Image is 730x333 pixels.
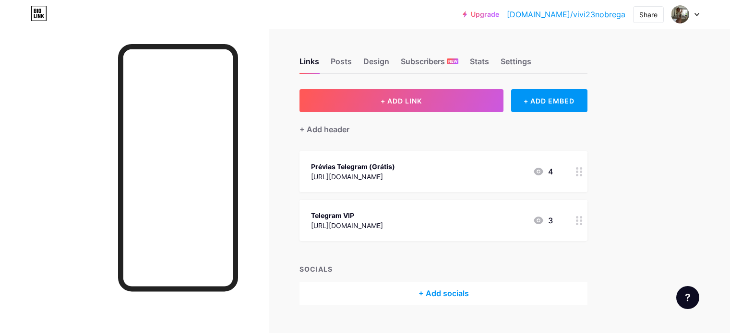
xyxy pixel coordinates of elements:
button: + ADD LINK [299,89,503,112]
div: + Add socials [299,282,587,305]
div: + ADD EMBED [511,89,587,112]
div: Share [639,10,658,20]
div: + Add header [299,124,349,135]
div: 4 [533,166,553,177]
div: Stats [470,56,489,73]
div: 3 [533,215,553,226]
span: NEW [448,58,457,64]
div: Prévias Telegram (Grátis) [311,161,395,172]
div: Subscribers [401,56,458,73]
div: Telegram VIP [311,210,383,220]
div: Links [299,56,319,73]
a: Upgrade [463,11,499,18]
div: Settings [501,56,531,73]
div: SOCIALS [299,264,587,274]
div: Posts [331,56,352,73]
img: vivi23nobrega [671,5,689,23]
span: + ADD LINK [381,97,422,105]
div: [URL][DOMAIN_NAME] [311,220,383,230]
div: Design [363,56,389,73]
div: [URL][DOMAIN_NAME] [311,172,395,182]
a: [DOMAIN_NAME]/vivi23nobrega [507,9,625,20]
